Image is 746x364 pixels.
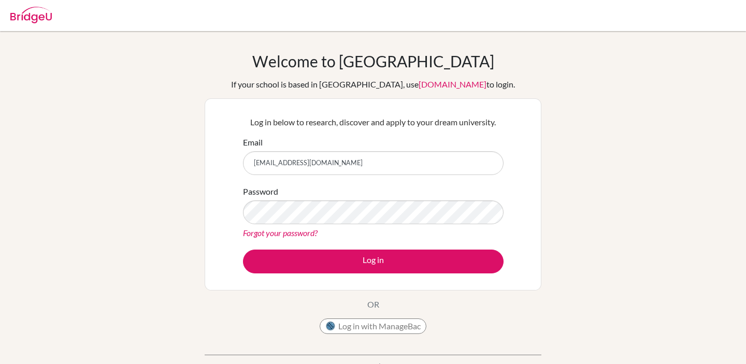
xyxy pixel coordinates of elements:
img: Bridge-U [10,7,52,23]
h1: Welcome to [GEOGRAPHIC_DATA] [252,52,494,70]
button: Log in with ManageBac [320,318,426,334]
p: Log in below to research, discover and apply to your dream university. [243,116,504,128]
a: Forgot your password? [243,228,318,238]
a: [DOMAIN_NAME] [419,79,486,89]
label: Password [243,185,278,198]
button: Log in [243,250,504,273]
div: If your school is based in [GEOGRAPHIC_DATA], use to login. [231,78,515,91]
p: OR [367,298,379,311]
label: Email [243,136,263,149]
